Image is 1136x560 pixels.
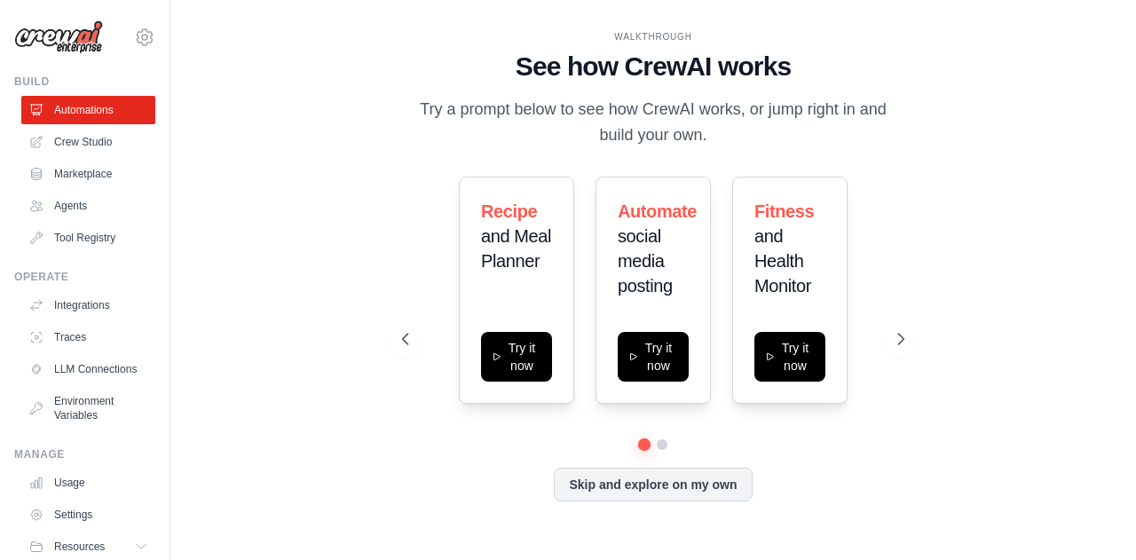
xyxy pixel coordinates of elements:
[754,201,814,221] span: Fitness
[21,224,155,252] a: Tool Registry
[554,468,752,501] button: Skip and explore on my own
[481,201,537,221] span: Recipe
[402,97,904,149] p: Try a prompt below to see how CrewAI works, or jump right in and build your own.
[21,469,155,497] a: Usage
[402,30,904,43] div: WALKTHROUGH
[21,160,155,188] a: Marketplace
[21,96,155,124] a: Automations
[481,332,552,382] button: Try it now
[481,226,551,271] span: and Meal Planner
[21,355,155,383] a: LLM Connections
[21,128,155,156] a: Crew Studio
[21,291,155,319] a: Integrations
[1047,475,1136,560] iframe: Chat Widget
[14,75,155,89] div: Build
[618,201,697,221] span: Automate
[14,20,103,54] img: Logo
[754,226,811,296] span: and Health Monitor
[21,501,155,529] a: Settings
[21,387,155,430] a: Environment Variables
[14,447,155,461] div: Manage
[618,332,689,382] button: Try it now
[54,540,105,554] span: Resources
[754,332,825,382] button: Try it now
[402,51,904,83] h1: See how CrewAI works
[14,270,155,284] div: Operate
[21,323,155,351] a: Traces
[618,226,673,296] span: social media posting
[21,192,155,220] a: Agents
